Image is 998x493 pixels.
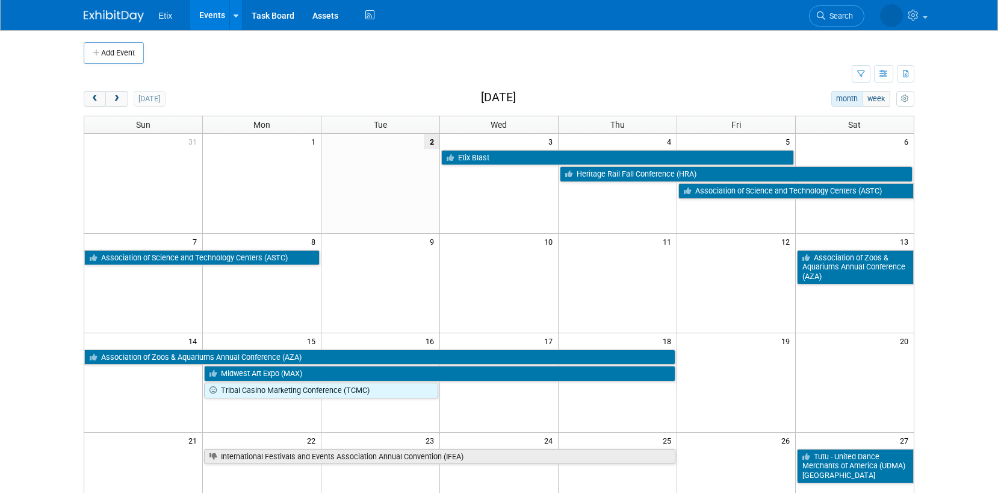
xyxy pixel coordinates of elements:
[780,433,795,448] span: 26
[105,91,128,107] button: next
[901,95,909,103] i: Personalize Calendar
[666,134,677,149] span: 4
[310,134,321,149] span: 1
[306,433,321,448] span: 22
[731,120,741,130] span: Fri
[429,234,439,249] span: 9
[84,10,144,22] img: ExhibitDay
[253,120,270,130] span: Mon
[899,433,914,448] span: 27
[84,350,675,365] a: Association of Zoos & Aquariums Annual Conference (AZA)
[848,120,861,130] span: Sat
[809,5,864,27] a: Search
[441,150,794,166] a: Etix Blast
[780,333,795,348] span: 19
[560,166,913,182] a: Heritage Rail Fall Conference (HRA)
[424,134,439,149] span: 2
[204,366,675,382] a: Midwest Art Expo (MAX)
[191,234,202,249] span: 7
[187,333,202,348] span: 14
[84,91,106,107] button: prev
[187,433,202,448] span: 21
[158,11,172,20] span: Etix
[491,120,507,130] span: Wed
[784,134,795,149] span: 5
[187,134,202,149] span: 31
[899,333,914,348] span: 20
[831,91,863,107] button: month
[880,4,903,27] img: Paige Redden
[903,134,914,149] span: 6
[136,120,150,130] span: Sun
[863,91,890,107] button: week
[424,433,439,448] span: 23
[204,449,675,465] a: International Festivals and Events Association Annual Convention (IFEA)
[543,333,558,348] span: 17
[678,183,914,199] a: Association of Science and Technology Centers (ASTC)
[896,91,914,107] button: myCustomButton
[481,91,516,104] h2: [DATE]
[780,234,795,249] span: 12
[84,42,144,64] button: Add Event
[797,449,914,483] a: Tutu - United Dance Merchants of America (UDMA) [GEOGRAPHIC_DATA]
[547,134,558,149] span: 3
[204,383,438,398] a: Tribal Casino Marketing Conference (TCMC)
[899,234,914,249] span: 13
[662,433,677,448] span: 25
[662,234,677,249] span: 11
[424,333,439,348] span: 16
[543,234,558,249] span: 10
[610,120,625,130] span: Thu
[797,250,914,284] a: Association of Zoos & Aquariums Annual Conference (AZA)
[662,333,677,348] span: 18
[84,250,320,266] a: Association of Science and Technology Centers (ASTC)
[306,333,321,348] span: 15
[543,433,558,448] span: 24
[825,11,853,20] span: Search
[374,120,387,130] span: Tue
[134,91,166,107] button: [DATE]
[310,234,321,249] span: 8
